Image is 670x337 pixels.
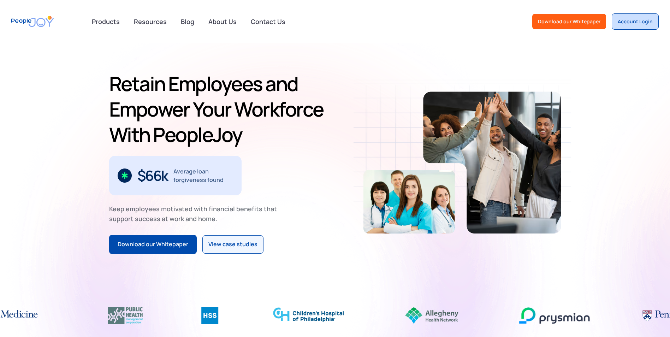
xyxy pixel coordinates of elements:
a: About Us [204,14,241,29]
a: Download our Whitepaper [532,14,606,29]
a: Blog [177,14,198,29]
a: Download our Whitepaper [109,235,197,254]
a: home [11,11,54,31]
div: Average loan forgiveness found [173,167,233,184]
img: Retain-Employees-PeopleJoy [423,91,561,233]
img: Retain-Employees-PeopleJoy [363,170,455,233]
div: Download our Whitepaper [118,240,188,249]
a: Resources [130,14,171,29]
div: $66k [137,170,168,181]
div: 2 / 3 [109,156,242,195]
div: Keep employees motivated with financial benefits that support success at work and home. [109,204,283,224]
div: Download our Whitepaper [538,18,600,25]
a: Account Login [612,13,659,30]
a: Contact Us [247,14,290,29]
div: Account Login [618,18,653,25]
h1: Retain Employees and Empower Your Workforce With PeopleJoy [109,71,332,147]
a: View case studies [202,235,263,254]
div: Products [88,14,124,29]
div: View case studies [208,240,257,249]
